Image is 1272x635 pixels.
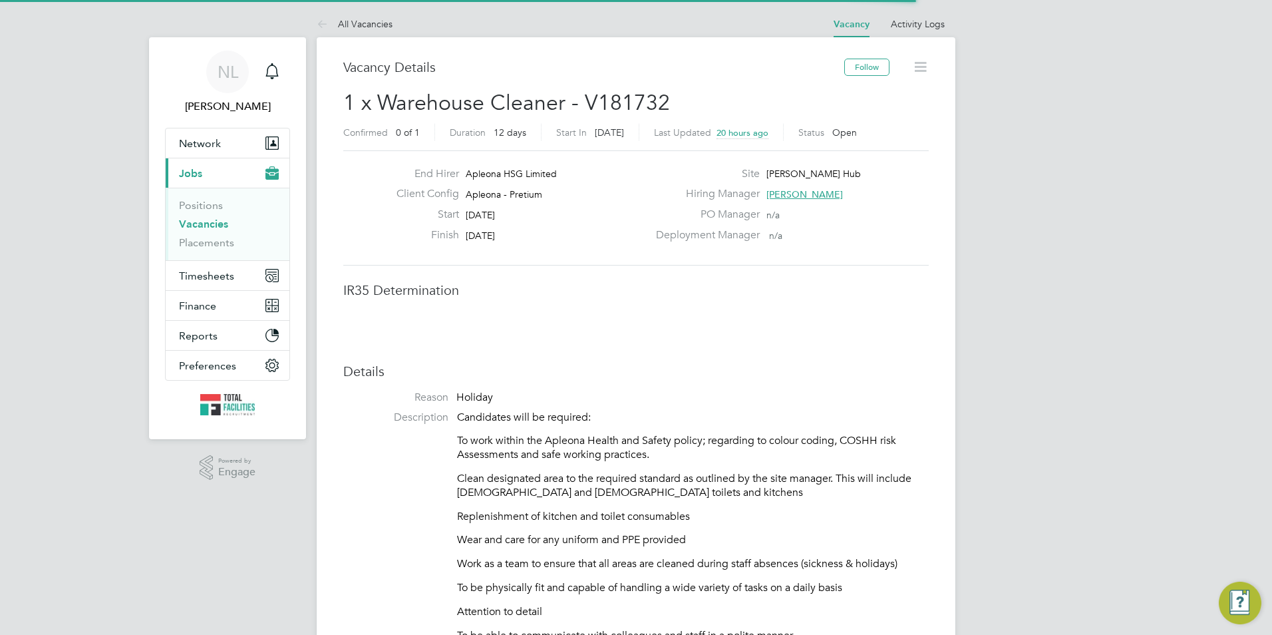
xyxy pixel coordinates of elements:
[798,126,824,138] label: Status
[386,208,459,222] label: Start
[166,321,289,350] button: Reports
[343,90,670,116] span: 1 x Warehouse Cleaner - V181732
[343,126,388,138] label: Confirmed
[343,411,448,425] label: Description
[179,300,216,312] span: Finance
[165,51,290,114] a: NL[PERSON_NAME]
[595,126,624,138] span: [DATE]
[648,187,760,201] label: Hiring Manager
[457,605,929,619] p: Attention to detail
[1219,582,1261,624] button: Engage Resource Center
[166,158,289,188] button: Jobs
[200,455,256,481] a: Powered byEngage
[179,329,218,342] span: Reports
[834,19,870,30] a: Vacancy
[457,434,929,462] p: To work within the Apleona Health and Safety policy; regarding to colour coding, COSHH risk Asses...
[179,359,236,372] span: Preferences
[179,236,234,249] a: Placements
[317,18,393,30] a: All Vacancies
[766,209,780,221] span: n/a
[457,411,929,425] p: Candidates will be required:
[466,188,542,200] span: Apleona - Pretium
[179,218,228,230] a: Vacancies
[648,228,760,242] label: Deployment Manager
[149,37,306,439] nav: Main navigation
[457,510,929,524] p: Replenishment of kitchen and toilet consumables
[466,209,495,221] span: [DATE]
[769,230,782,242] span: n/a
[386,228,459,242] label: Finish
[343,391,448,405] label: Reason
[218,467,255,478] span: Engage
[466,168,557,180] span: Apleona HSG Limited
[179,199,223,212] a: Positions
[556,126,587,138] label: Start In
[343,59,844,76] h3: Vacancy Details
[166,351,289,380] button: Preferences
[654,126,711,138] label: Last Updated
[450,126,486,138] label: Duration
[200,394,255,415] img: tfrecruitment-logo-retina.png
[179,167,202,180] span: Jobs
[166,188,289,260] div: Jobs
[166,291,289,320] button: Finance
[179,270,234,282] span: Timesheets
[165,394,290,415] a: Go to home page
[457,557,929,571] p: Work as a team to ensure that all areas are cleaned during staff absences (sickness & holidays)
[844,59,889,76] button: Follow
[343,282,929,299] h3: IR35 Determination
[396,126,420,138] span: 0 of 1
[457,472,929,500] p: Clean designated area to the required standard as outlined by the site manager. This will include...
[766,168,861,180] span: [PERSON_NAME] Hub
[648,167,760,181] label: Site
[218,455,255,467] span: Powered by
[343,363,929,380] h3: Details
[457,533,929,547] p: Wear and care for any uniform and PPE provided
[832,126,857,138] span: Open
[648,208,760,222] label: PO Manager
[456,391,493,404] span: Holiday
[165,99,290,114] span: Nicola Lawrence
[457,581,929,595] p: To be physically fit and capable of handling a wide variety of tasks on a daily basis
[166,261,289,290] button: Timesheets
[891,18,945,30] a: Activity Logs
[166,128,289,158] button: Network
[716,127,768,138] span: 20 hours ago
[386,187,459,201] label: Client Config
[766,188,843,200] span: [PERSON_NAME]
[386,167,459,181] label: End Hirer
[494,126,526,138] span: 12 days
[466,230,495,242] span: [DATE]
[179,137,221,150] span: Network
[218,63,238,81] span: NL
